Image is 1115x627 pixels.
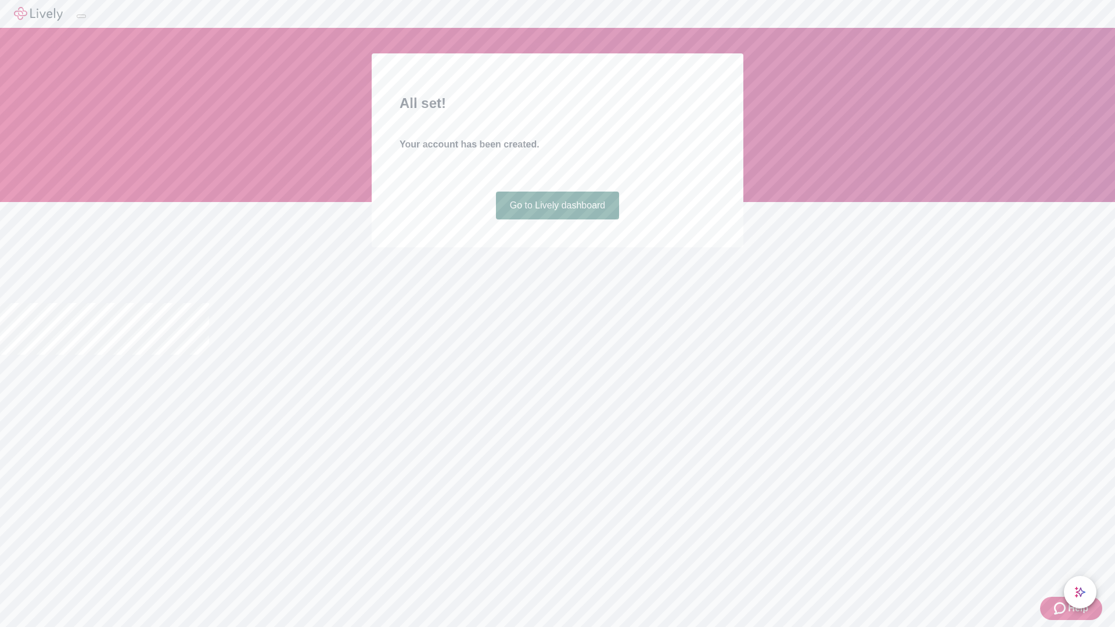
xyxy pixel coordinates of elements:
[1054,601,1068,615] svg: Zendesk support icon
[400,93,715,114] h2: All set!
[496,192,620,219] a: Go to Lively dashboard
[400,138,715,152] h4: Your account has been created.
[1068,601,1088,615] span: Help
[1074,586,1086,598] svg: Lively AI Assistant
[1064,576,1096,608] button: chat
[14,7,63,21] img: Lively
[1040,597,1102,620] button: Zendesk support iconHelp
[77,15,86,18] button: Log out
